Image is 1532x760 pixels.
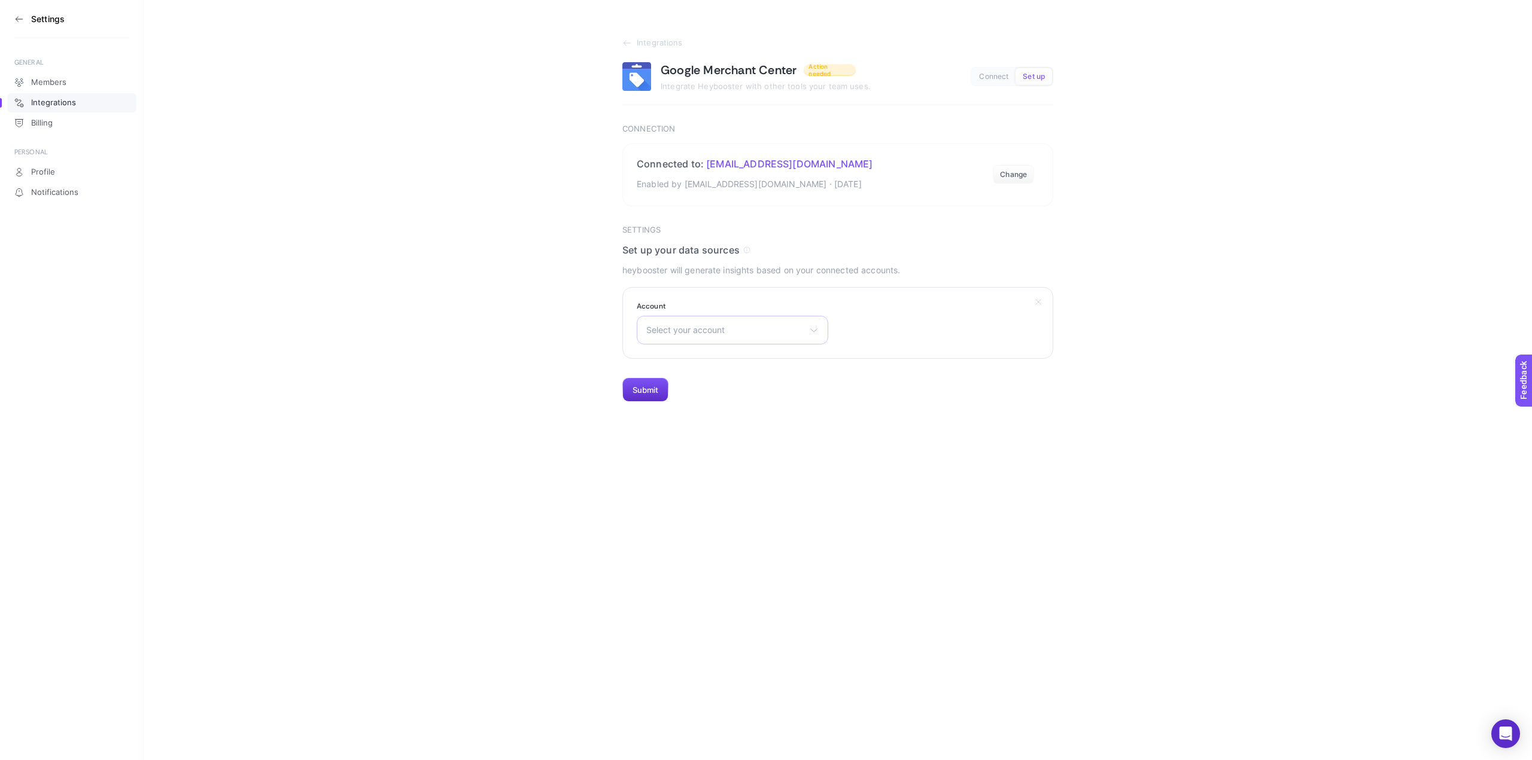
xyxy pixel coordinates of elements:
[1023,72,1045,81] span: Set up
[646,325,804,335] span: Select your account
[7,93,136,112] a: Integrations
[622,225,1053,235] h3: Settings
[622,244,740,256] span: Set up your data sources
[31,98,76,108] span: Integrations
[7,73,136,92] a: Members
[31,14,65,24] h3: Settings
[31,118,53,128] span: Billing
[31,167,55,177] span: Profile
[661,62,797,78] h1: Google Merchant Center
[31,78,66,87] span: Members
[972,68,1016,85] button: Connect
[7,114,136,133] a: Billing
[637,38,683,48] span: Integrations
[1491,719,1520,748] div: Open Intercom Messenger
[14,57,129,67] div: GENERAL
[637,301,828,311] label: Account
[637,158,873,170] h2: Connected to:
[637,177,873,191] p: Enabled by [EMAIL_ADDRESS][DOMAIN_NAME] · [DATE]
[1016,68,1052,85] button: Set up
[14,147,129,157] div: PERSONAL
[622,378,668,402] button: Submit
[7,4,45,13] span: Feedback
[622,124,1053,134] h3: Connection
[706,158,873,170] span: [EMAIL_ADDRESS][DOMAIN_NAME]
[808,63,851,77] span: Action needed
[622,263,1053,277] p: heybooster will generate insights based on your connected accounts.
[7,183,136,202] a: Notifications
[993,165,1034,184] button: Change
[7,163,136,182] a: Profile
[622,38,1053,48] a: Integrations
[31,188,78,197] span: Notifications
[979,72,1008,81] span: Connect
[661,81,871,91] span: Integrate Heybooster with other tools your team uses.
